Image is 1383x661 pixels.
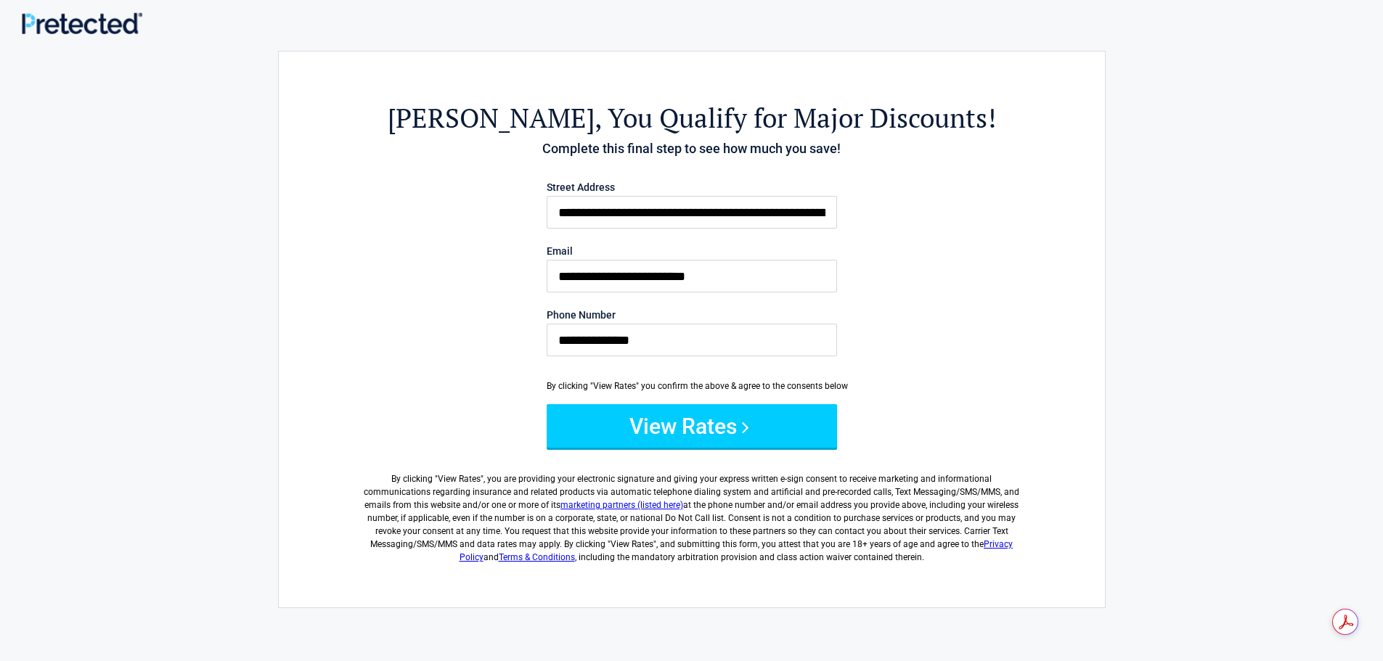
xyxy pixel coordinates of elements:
[547,379,837,393] div: By clicking "View Rates" you confirm the above & agree to the consents below
[547,182,837,192] label: Street Address
[359,139,1025,158] h4: Complete this final step to see how much you save!
[499,552,575,562] a: Terms & Conditions
[560,500,683,510] a: marketing partners (listed here)
[547,310,837,320] label: Phone Number
[388,100,595,136] span: [PERSON_NAME]
[547,246,837,256] label: Email
[438,474,481,484] span: View Rates
[22,12,142,34] img: Main Logo
[547,404,837,448] button: View Rates
[359,461,1025,564] label: By clicking " ", you are providing your electronic signature and giving your express written e-si...
[359,100,1025,136] h2: , You Qualify for Major Discounts!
